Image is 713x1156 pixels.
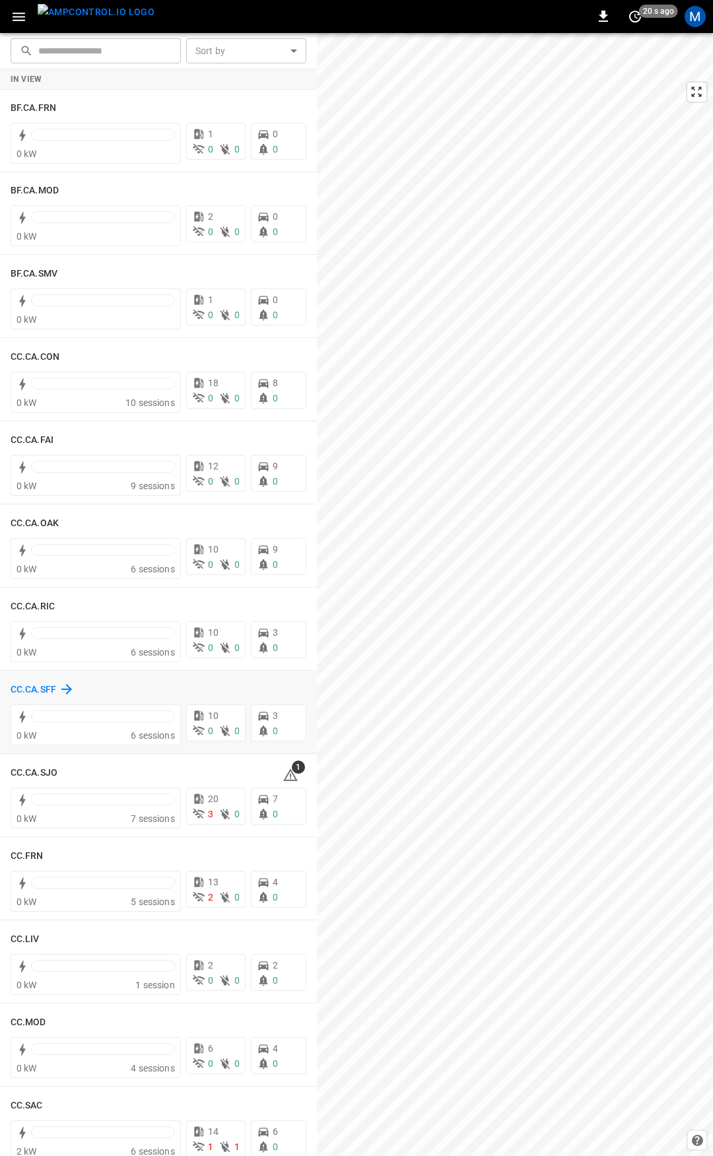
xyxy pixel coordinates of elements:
span: 0 [273,1058,278,1069]
span: 6 sessions [131,647,175,658]
span: 7 [273,794,278,804]
span: 0 kW [17,149,37,159]
h6: CC.FRN [11,849,44,864]
span: 0 [273,1141,278,1152]
span: 0 [234,892,240,902]
span: 0 kW [17,980,37,990]
span: 9 [273,461,278,471]
span: 0 [208,310,213,320]
span: 0 [208,1058,213,1069]
span: 5 sessions [131,897,175,907]
span: 0 [208,393,213,403]
span: 0 [273,476,278,487]
span: 0 [234,476,240,487]
span: 2 [208,211,213,222]
span: 12 [208,461,219,471]
span: 0 [234,144,240,154]
span: 1 [292,761,305,774]
span: 0 kW [17,564,37,574]
h6: BF.CA.SMV [11,267,57,281]
span: 0 kW [17,481,37,491]
span: 0 [273,809,278,819]
span: 1 [208,294,213,305]
h6: CC.CA.FAI [11,433,53,448]
span: 0 kW [17,647,37,658]
span: 0 [234,642,240,653]
span: 0 kW [17,813,37,824]
span: 2 [273,960,278,970]
span: 13 [208,877,219,887]
span: 0 [273,559,278,570]
span: 0 kW [17,397,37,408]
h6: CC.MOD [11,1015,46,1030]
span: 0 [234,310,240,320]
span: 0 kW [17,314,37,325]
span: 14 [208,1126,219,1137]
span: 0 [273,642,278,653]
h6: BF.CA.FRN [11,101,56,116]
h6: CC.LIV [11,932,40,947]
span: 0 [273,129,278,139]
span: 0 [208,226,213,237]
span: 20 [208,794,219,804]
span: 0 [234,393,240,403]
span: 3 [273,627,278,638]
h6: CC.CA.CON [11,350,59,364]
span: 0 kW [17,730,37,741]
span: 2 [208,960,213,970]
span: 0 [208,476,213,487]
h6: CC.CA.SFF [11,683,56,697]
span: 0 [234,1058,240,1069]
h6: BF.CA.MOD [11,184,59,198]
span: 0 [273,211,278,222]
span: 6 sessions [131,564,175,574]
span: 4 [273,1043,278,1054]
span: 6 [273,1126,278,1137]
h6: CC.SAC [11,1099,43,1113]
span: 0 [208,559,213,570]
span: 18 [208,378,219,388]
span: 10 [208,544,219,555]
span: 10 [208,627,219,638]
span: 0 [234,559,240,570]
h6: CC.CA.RIC [11,599,55,614]
img: ampcontrol.io logo [38,4,154,20]
span: 0 [208,642,213,653]
span: 1 [208,1141,213,1152]
span: 0 [208,975,213,986]
span: 0 [273,726,278,736]
span: 0 [234,226,240,237]
span: 0 kW [17,231,37,242]
span: 6 [208,1043,213,1054]
span: 0 [273,892,278,902]
span: 4 [273,877,278,887]
span: 0 [273,226,278,237]
span: 10 [208,710,219,721]
span: 0 [234,726,240,736]
span: 3 [273,710,278,721]
span: 8 [273,378,278,388]
span: 4 sessions [131,1063,175,1073]
span: 1 session [135,980,174,990]
strong: In View [11,75,42,84]
span: 0 kW [17,897,37,907]
span: 10 sessions [125,397,175,408]
span: 9 [273,544,278,555]
span: 6 sessions [131,730,175,741]
span: 0 [273,294,278,305]
span: 7 sessions [131,813,175,824]
canvas: Map [317,33,713,1156]
button: set refresh interval [625,6,646,27]
span: 0 [273,310,278,320]
span: 0 [234,809,240,819]
h6: CC.CA.OAK [11,516,59,531]
span: 1 [234,1141,240,1152]
span: 2 [208,892,213,902]
div: profile-icon [685,6,706,27]
span: 0 [273,144,278,154]
span: 0 [273,393,278,403]
span: 9 sessions [131,481,175,491]
span: 0 [273,975,278,986]
span: 0 [208,144,213,154]
span: 20 s ago [639,5,678,18]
